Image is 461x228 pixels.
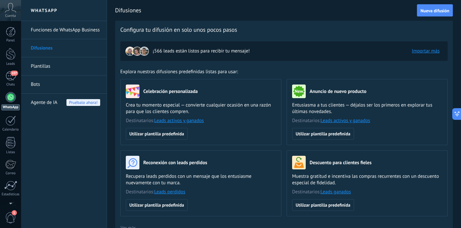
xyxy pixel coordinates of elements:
[12,210,17,215] span: 1
[126,199,188,211] button: Utilizar plantilla predefinida
[31,21,100,39] a: Funciones de WhatsApp Business
[10,71,18,76] span: 107
[120,69,238,75] span: Explora nuestras difusiones predefinidas listas para usar:
[115,4,417,17] h2: Difusiones
[296,131,350,136] span: Utilizar plantilla predefinida
[1,128,20,132] div: Calendario
[143,160,207,166] h3: Reconexión con leads perdidos
[292,189,442,195] span: Destinatarios:
[5,14,16,18] span: Cuenta
[31,75,100,94] a: Bots
[126,102,276,115] span: Crea tu momento especial — convierte cualquier ocasión en una razón para que los clientes compren.
[21,21,107,39] li: Funciones de WhatsApp Business
[31,94,57,112] span: Agente de IA
[31,94,100,112] a: Agente de IAPruébalo ahora!
[292,102,442,115] span: Entusiasma a tus clientes — déjalos ser los primeros en explorar tus últimas novedades.
[140,47,149,56] img: leadIcon
[1,171,20,176] div: Correo
[417,4,453,17] button: Nueva difusión
[126,173,276,186] span: Recupera leads perdidos con un mensaje que los entusiasme nuevamente con tu marca.
[125,47,135,56] img: leadIcon
[21,57,107,75] li: Plantillas
[126,128,188,140] button: Utilizar plantilla predefinida
[321,189,351,195] a: Leads ganados
[1,192,20,197] div: Estadísticas
[292,128,354,140] button: Utilizar plantilla predefinida
[120,26,237,34] span: Configura tu difusión en solo unos pocos pasos
[1,62,20,66] div: Leads
[126,118,276,124] span: Destinatarios:
[292,118,442,124] span: Destinatarios:
[154,118,204,124] a: Leads activos y ganados
[1,104,20,110] div: WhatsApp
[412,48,440,54] a: Importar más
[1,39,20,43] div: Panel
[1,83,20,87] div: Chats
[31,57,100,75] a: Plantillas
[21,39,107,57] li: Difusiones
[153,48,250,54] span: ¡566 leads están listos para recibir tu mensaje!
[321,118,370,124] a: Leads activos y ganados
[21,94,107,111] li: Agente de IA
[409,46,443,56] button: Importar más
[310,160,372,166] h3: Descuento para clientes fieles
[21,75,107,94] li: Bots
[129,203,184,207] span: Utilizar plantilla predefinida
[143,88,198,95] h3: Celebración personalizada
[31,39,100,57] a: Difusiones
[296,203,350,207] span: Utilizar plantilla predefinida
[129,131,184,136] span: Utilizar plantilla predefinida
[154,189,185,195] a: Leads perdidos
[420,8,449,13] span: Nueva difusión
[1,150,20,154] div: Listas
[66,99,100,106] span: Pruébalo ahora!
[133,47,142,56] img: leadIcon
[292,173,442,186] span: Muestra gratitud e incentiva las compras recurrentes con un descuento especial de fidelidad.
[310,88,366,95] h3: Anuncio de nuevo producto
[292,199,354,211] button: Utilizar plantilla predefinida
[126,189,276,195] span: Destinatarios:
